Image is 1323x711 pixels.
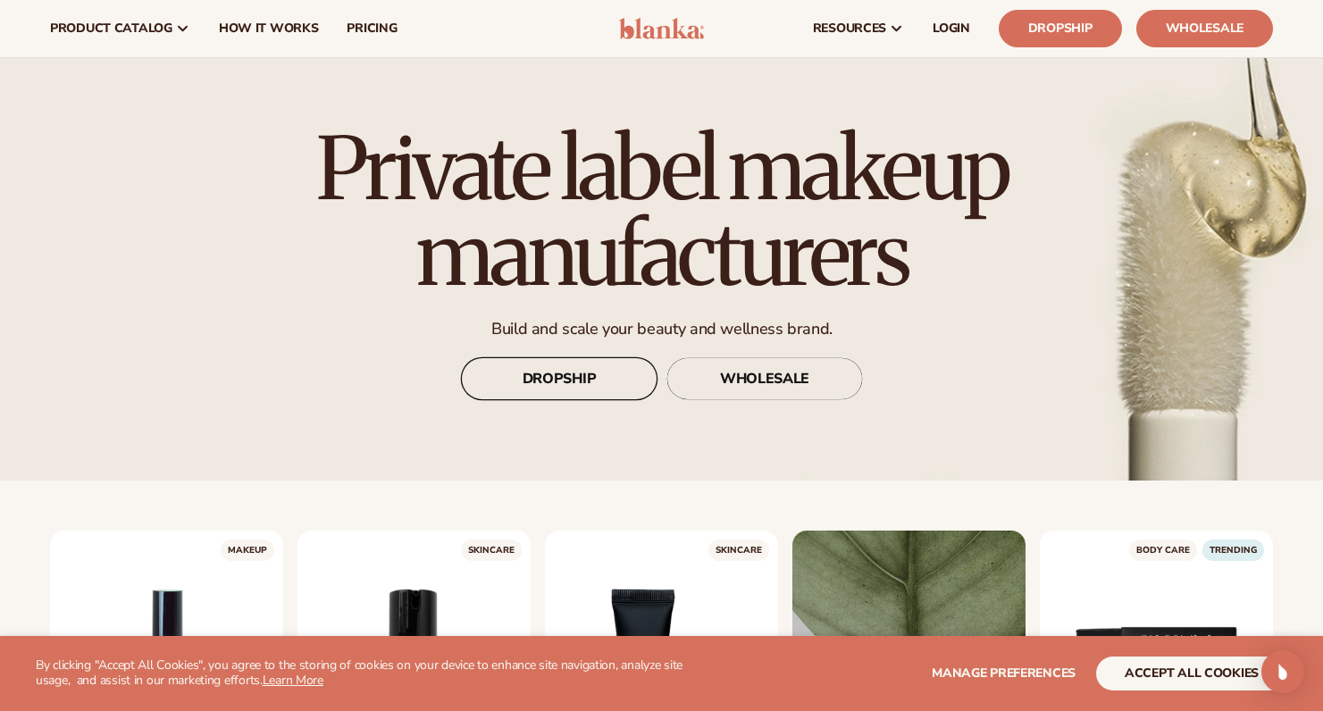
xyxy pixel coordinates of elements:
[813,21,886,36] span: resources
[932,657,1076,690] button: Manage preferences
[933,21,970,36] span: LOGIN
[932,665,1076,682] span: Manage preferences
[461,357,657,400] a: DROPSHIP
[264,319,1059,339] p: Build and scale your beauty and wellness brand.
[1096,657,1287,690] button: accept all cookies
[1136,10,1273,47] a: Wholesale
[347,21,397,36] span: pricing
[219,21,319,36] span: How It Works
[263,672,323,689] a: Learn More
[50,21,172,36] span: product catalog
[36,658,707,689] p: By clicking "Accept All Cookies", you agree to the storing of cookies on your device to enhance s...
[666,357,863,400] a: WHOLESALE
[999,10,1122,47] a: Dropship
[619,18,704,39] img: logo
[264,126,1059,297] h1: Private label makeup manufacturers
[1261,650,1304,693] div: Open Intercom Messenger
